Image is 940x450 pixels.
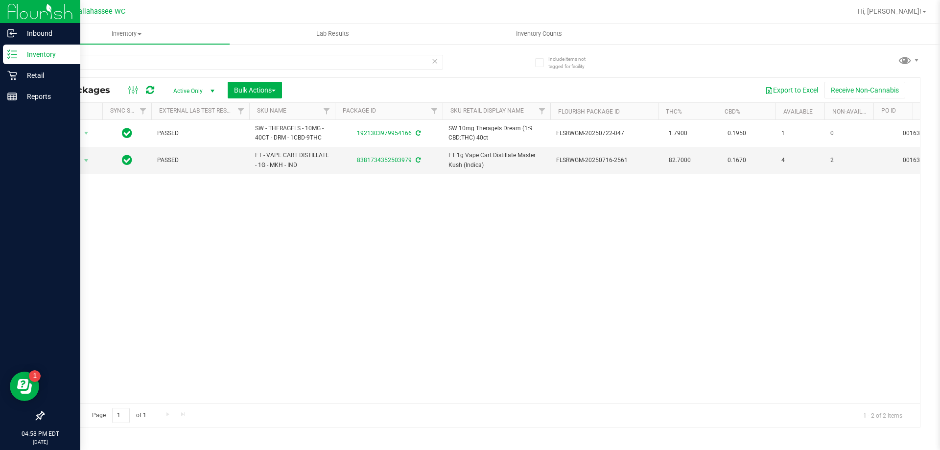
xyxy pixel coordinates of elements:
[781,129,819,138] span: 1
[858,7,921,15] span: Hi, [PERSON_NAME]!
[255,124,329,142] span: SW - THERAGELS - 10MG - 40CT - DRM - 1CBD-9THC
[135,103,151,119] a: Filter
[503,29,575,38] span: Inventory Counts
[357,157,412,164] a: 8381734352503979
[17,91,76,102] p: Reports
[431,55,438,68] span: Clear
[426,103,443,119] a: Filter
[903,157,930,164] a: 00163485
[122,153,132,167] span: In Sync
[357,130,412,137] a: 1921303979954166
[159,107,236,114] a: External Lab Test Result
[558,108,620,115] a: Flourish Package ID
[80,126,93,140] span: select
[824,82,905,98] button: Receive Non-Cannabis
[7,92,17,101] inline-svg: Reports
[233,103,249,119] a: Filter
[10,372,39,401] iframe: Resource center
[7,28,17,38] inline-svg: Inbound
[830,129,868,138] span: 0
[112,408,130,423] input: 1
[319,103,335,119] a: Filter
[548,55,597,70] span: Include items not tagged for facility
[664,153,696,167] span: 82.7000
[257,107,286,114] a: SKU Name
[255,151,329,169] span: FT - VAPE CART DISTILLATE - 1G - MKH - IND
[450,107,524,114] a: Sku Retail Display Name
[832,108,876,115] a: Non-Available
[157,156,243,165] span: PASSED
[303,29,362,38] span: Lab Results
[556,156,652,165] span: FLSRWGM-20250716-2561
[74,7,125,16] span: Tallahassee WC
[881,107,896,114] a: PO ID
[448,151,544,169] span: FT 1g Vape Cart Distillate Master Kush (Indica)
[43,55,443,70] input: Search Package ID, Item Name, SKU, Lot or Part Number...
[4,429,76,438] p: 04:58 PM EDT
[110,107,148,114] a: Sync Status
[80,154,93,167] span: select
[228,82,282,98] button: Bulk Actions
[157,129,243,138] span: PASSED
[343,107,376,114] a: Package ID
[7,71,17,80] inline-svg: Retail
[234,86,276,94] span: Bulk Actions
[17,70,76,81] p: Retail
[7,49,17,59] inline-svg: Inventory
[903,130,930,137] a: 00163487
[414,157,421,164] span: Sync from Compliance System
[29,370,41,382] iframe: Resource center unread badge
[448,124,544,142] span: SW 10mg Theragels Dream (1:9 CBD:THC) 40ct
[556,129,652,138] span: FLSRWGM-20250722-047
[723,126,751,141] span: 0.1950
[725,108,740,115] a: CBD%
[855,408,910,423] span: 1 - 2 of 2 items
[723,153,751,167] span: 0.1670
[23,29,230,38] span: Inventory
[17,48,76,60] p: Inventory
[17,27,76,39] p: Inbound
[414,130,421,137] span: Sync from Compliance System
[830,156,868,165] span: 2
[781,156,819,165] span: 4
[122,126,132,140] span: In Sync
[436,24,642,44] a: Inventory Counts
[666,108,682,115] a: THC%
[84,408,154,423] span: Page of 1
[759,82,824,98] button: Export to Excel
[230,24,436,44] a: Lab Results
[4,438,76,446] p: [DATE]
[23,24,230,44] a: Inventory
[51,85,120,95] span: All Packages
[664,126,692,141] span: 1.7900
[783,108,813,115] a: Available
[534,103,550,119] a: Filter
